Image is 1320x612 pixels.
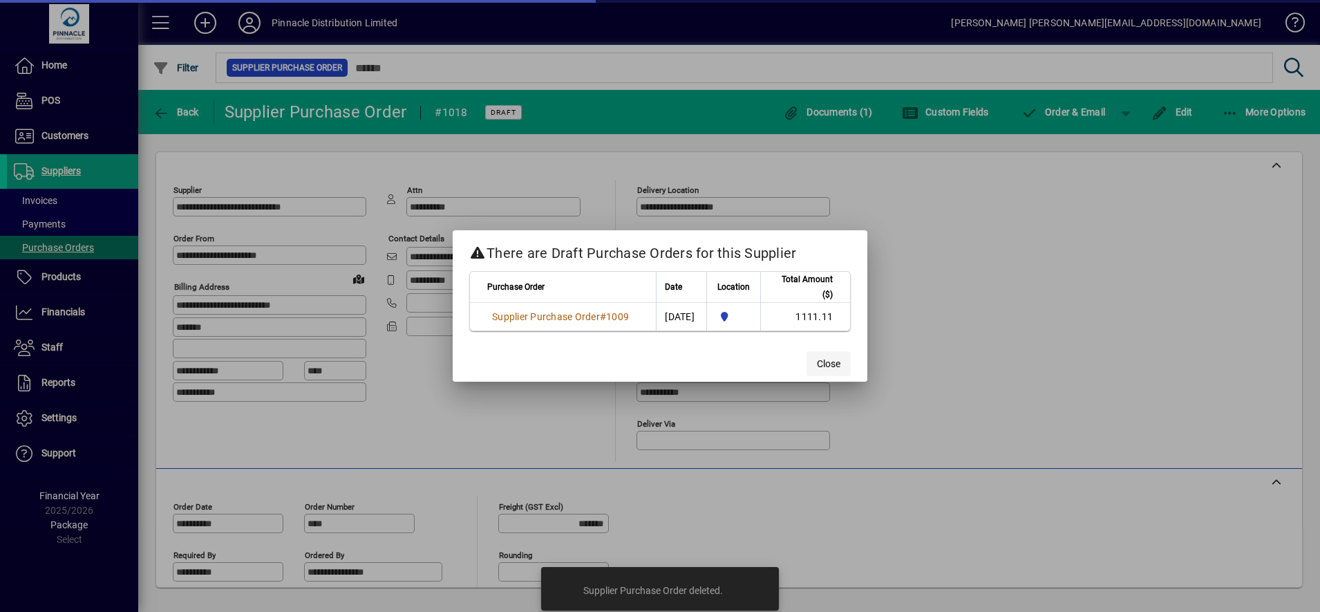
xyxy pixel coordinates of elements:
[453,230,867,270] h2: There are Draft Purchase Orders for this Supplier
[715,309,752,324] span: Pinnacle Distribution
[656,303,706,331] td: [DATE]
[760,303,850,331] td: 1111.11
[600,311,606,322] span: #
[487,309,634,324] a: Supplier Purchase Order#1009
[817,357,840,371] span: Close
[492,311,600,322] span: Supplier Purchase Order
[665,279,682,295] span: Date
[606,311,629,322] span: 1009
[769,272,833,302] span: Total Amount ($)
[487,279,545,295] span: Purchase Order
[717,279,750,295] span: Location
[807,351,851,376] button: Close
